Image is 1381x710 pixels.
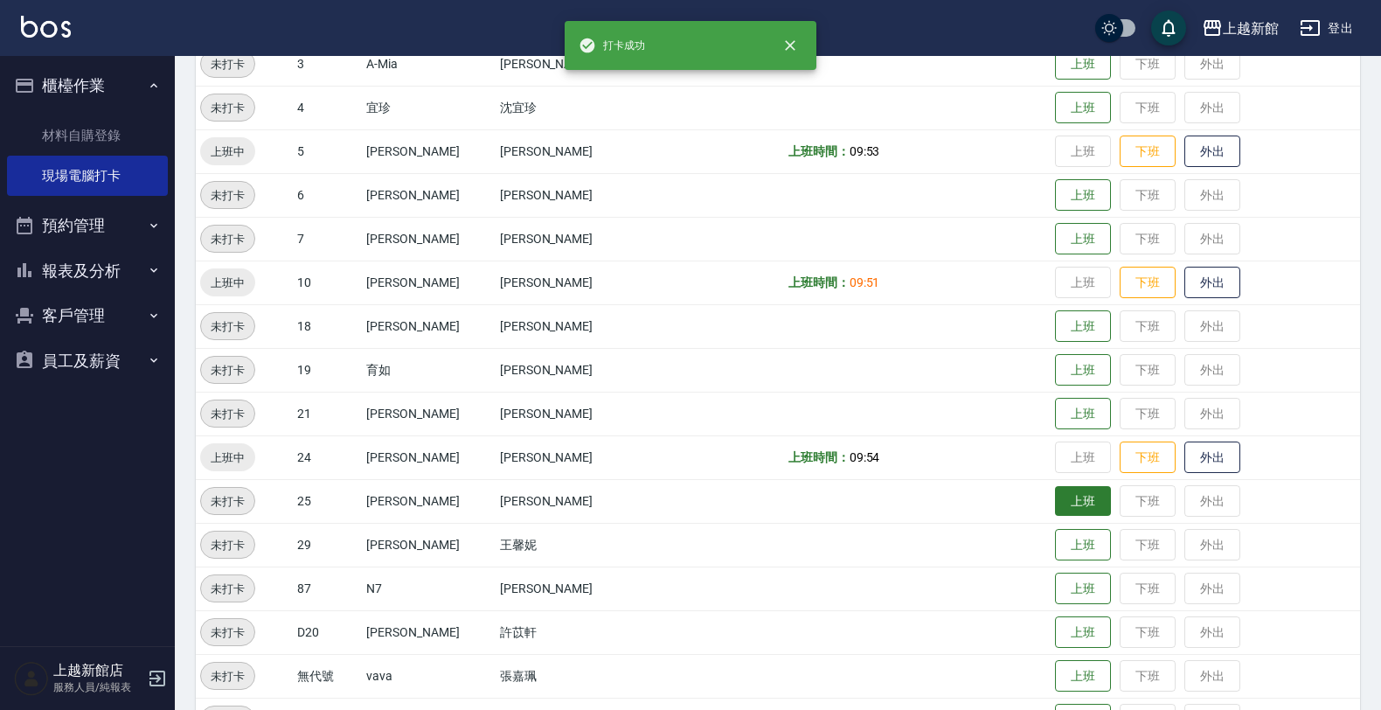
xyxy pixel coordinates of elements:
td: 5 [293,129,362,173]
button: 外出 [1184,442,1240,474]
td: 4 [293,86,362,129]
button: close [771,26,809,65]
p: 服務人員/純報表 [53,679,142,695]
button: 上班 [1055,529,1111,561]
td: [PERSON_NAME] [496,392,651,435]
button: 上班 [1055,310,1111,343]
button: 報表及分析 [7,248,168,294]
span: 未打卡 [201,536,254,554]
span: 09:51 [850,275,880,289]
span: 09:53 [850,144,880,158]
td: [PERSON_NAME] [362,304,496,348]
td: [PERSON_NAME] [496,479,651,523]
td: vava [362,654,496,698]
td: 29 [293,523,362,567]
button: 上班 [1055,398,1111,430]
button: 上班 [1055,573,1111,605]
td: [PERSON_NAME] [362,479,496,523]
span: 未打卡 [201,492,254,511]
span: 09:54 [850,450,880,464]
span: 上班中 [200,143,255,161]
td: 19 [293,348,362,392]
td: 87 [293,567,362,610]
td: [PERSON_NAME] [496,261,651,304]
button: 上班 [1055,92,1111,124]
td: [PERSON_NAME] [362,217,496,261]
button: save [1151,10,1186,45]
button: 下班 [1120,267,1176,299]
span: 未打卡 [201,623,254,642]
span: 未打卡 [201,55,254,73]
td: [PERSON_NAME] [362,392,496,435]
button: 上班 [1055,48,1111,80]
span: 上班中 [200,449,255,467]
a: 材料自購登錄 [7,115,168,156]
span: 未打卡 [201,317,254,336]
button: 上班 [1055,179,1111,212]
td: 3 [293,42,362,86]
td: [PERSON_NAME] [496,435,651,479]
td: [PERSON_NAME] [496,217,651,261]
button: 客戶管理 [7,293,168,338]
td: [PERSON_NAME] [362,435,496,479]
button: 下班 [1120,442,1176,474]
h5: 上越新館店 [53,662,142,679]
button: 上班 [1055,660,1111,693]
td: 10 [293,261,362,304]
td: 許苡軒 [496,610,651,654]
td: 宜珍 [362,86,496,129]
span: 上班中 [200,274,255,292]
td: [PERSON_NAME] [496,348,651,392]
span: 未打卡 [201,99,254,117]
button: 櫃檯作業 [7,63,168,108]
td: [PERSON_NAME] [362,610,496,654]
span: 未打卡 [201,361,254,379]
td: [PERSON_NAME] [496,42,651,86]
td: 7 [293,217,362,261]
td: [PERSON_NAME] [496,129,651,173]
td: 張嘉珮 [496,654,651,698]
td: 王馨妮 [496,523,651,567]
td: [PERSON_NAME] [362,523,496,567]
td: 育如 [362,348,496,392]
td: 25 [293,479,362,523]
td: 無代號 [293,654,362,698]
td: 18 [293,304,362,348]
td: [PERSON_NAME] [496,304,651,348]
td: [PERSON_NAME] [362,261,496,304]
td: 21 [293,392,362,435]
td: 6 [293,173,362,217]
span: 打卡成功 [579,37,645,54]
td: [PERSON_NAME] [362,129,496,173]
td: 沈宜珍 [496,86,651,129]
button: 外出 [1184,267,1240,299]
button: 上班 [1055,223,1111,255]
button: 預約管理 [7,203,168,248]
button: 上班 [1055,354,1111,386]
img: Logo [21,16,71,38]
button: 外出 [1184,136,1240,168]
td: A-Mia [362,42,496,86]
button: 員工及薪資 [7,338,168,384]
b: 上班時間： [788,144,850,158]
button: 上班 [1055,616,1111,649]
td: [PERSON_NAME] [496,173,651,217]
button: 下班 [1120,136,1176,168]
img: Person [14,661,49,696]
a: 現場電腦打卡 [7,156,168,196]
b: 上班時間： [788,450,850,464]
td: [PERSON_NAME] [362,173,496,217]
td: D20 [293,610,362,654]
td: [PERSON_NAME] [496,567,651,610]
span: 未打卡 [201,405,254,423]
button: 上越新館 [1195,10,1286,46]
span: 未打卡 [201,667,254,686]
button: 登出 [1293,12,1360,45]
div: 上越新館 [1223,17,1279,39]
span: 未打卡 [201,186,254,205]
td: N7 [362,567,496,610]
b: 上班時間： [788,275,850,289]
span: 未打卡 [201,230,254,248]
button: 上班 [1055,486,1111,517]
td: 24 [293,435,362,479]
